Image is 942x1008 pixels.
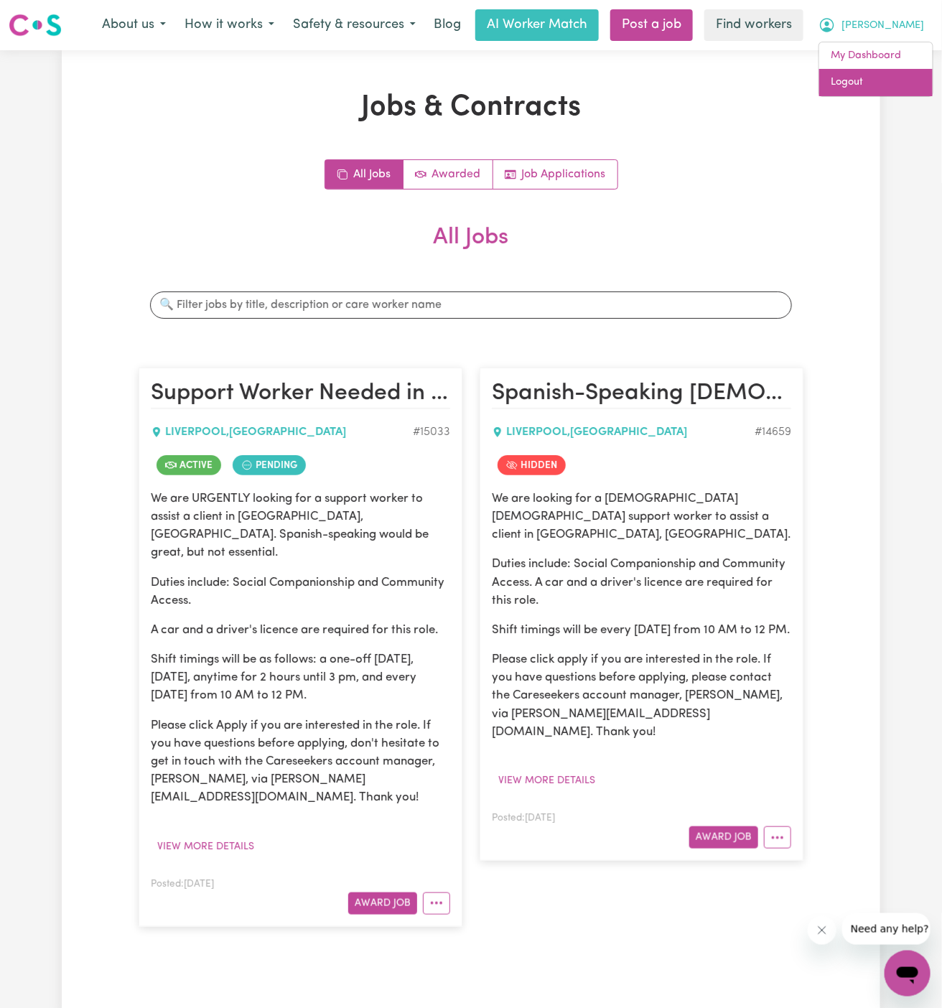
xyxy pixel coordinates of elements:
button: More options [423,892,450,915]
iframe: Button to launch messaging window [885,951,931,997]
span: Posted: [DATE] [492,813,555,823]
p: We are URGENTLY looking for a support worker to assist a client in [GEOGRAPHIC_DATA], [GEOGRAPHIC... [151,490,450,562]
button: My Account [809,10,933,40]
a: Job applications [493,160,617,189]
button: View more details [492,770,602,792]
p: We are looking for a [DEMOGRAPHIC_DATA] [DEMOGRAPHIC_DATA] support worker to assist a client in [... [492,490,791,544]
a: All jobs [325,160,404,189]
img: Careseekers logo [9,12,62,38]
div: LIVERPOOL , [GEOGRAPHIC_DATA] [492,424,755,441]
button: About us [93,10,175,40]
div: LIVERPOOL , [GEOGRAPHIC_DATA] [151,424,413,441]
a: Find workers [704,9,803,41]
a: Post a job [610,9,693,41]
button: How it works [175,10,284,40]
p: Please click apply if you are interested in the role. If you have questions before applying, plea... [492,650,791,741]
h2: Spanish-Speaking Male Support Worker Needed in Liverpool, NSW [492,380,791,409]
input: 🔍 Filter jobs by title, description or care worker name [150,291,792,319]
span: Job is hidden [498,455,566,475]
button: Award Job [348,892,417,915]
button: Award Job [689,826,758,849]
p: A car and a driver's licence are required for this role. [151,621,450,639]
span: [PERSON_NAME] [841,18,924,34]
div: Job ID #14659 [755,424,791,441]
span: Job contract pending review by care worker [233,455,306,475]
p: Shift timings will be every [DATE] from 10 AM to 12 PM. [492,621,791,639]
h2: All Jobs [139,224,803,274]
iframe: Close message [808,916,836,945]
div: My Account [819,42,933,97]
a: AI Worker Match [475,9,599,41]
div: Job ID #15033 [413,424,450,441]
a: Logout [819,69,933,96]
a: My Dashboard [819,42,933,70]
button: More options [764,826,791,849]
a: Careseekers logo [9,9,62,42]
span: Posted: [DATE] [151,879,214,889]
p: Please click Apply if you are interested in the role. If you have questions before applying, don'... [151,717,450,807]
p: Shift timings will be as follows: a one-off [DATE], [DATE], anytime for 2 hours until 3 pm, and e... [151,650,450,705]
h1: Jobs & Contracts [139,90,803,125]
span: Job is active [157,455,221,475]
iframe: Message from company [842,913,931,945]
p: Duties include: Social Companionship and Community Access. A car and a driver's licence are requi... [492,555,791,610]
a: Blog [425,9,470,41]
a: Active jobs [404,160,493,189]
p: Duties include: Social Companionship and Community Access. [151,574,450,610]
h2: Support Worker Needed in Liverpool, NSW [151,380,450,409]
button: Safety & resources [284,10,425,40]
button: View more details [151,836,261,858]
